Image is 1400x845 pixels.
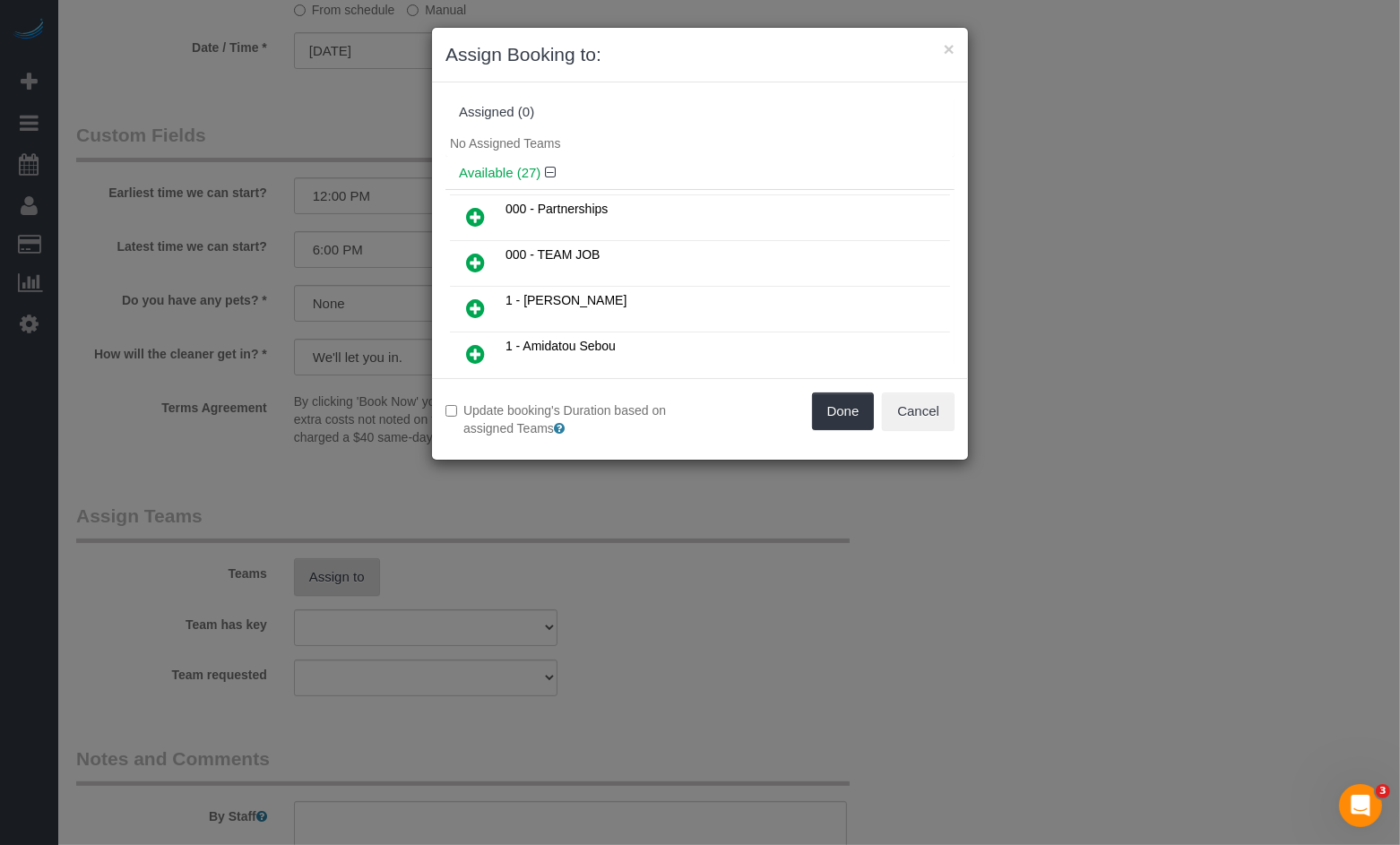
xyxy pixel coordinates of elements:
[445,405,457,417] input: Update booking's Duration based on assigned Teams
[506,293,627,307] span: 1 - [PERSON_NAME]
[506,202,608,216] span: 000 - Partnerships
[1376,784,1390,798] span: 3
[812,392,875,430] button: Done
[506,339,616,353] span: 1 - Amidatou Sebou
[445,41,955,68] h3: Assign Booking to:
[450,136,560,151] span: No Assigned Teams
[459,166,941,181] h4: Available (27)
[459,105,941,120] div: Assigned (0)
[1339,784,1382,827] iframe: Intercom live chat
[882,392,955,430] button: Cancel
[944,39,955,58] button: ×
[445,401,687,437] label: Update booking's Duration based on assigned Teams
[506,247,601,262] span: 000 - TEAM JOB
